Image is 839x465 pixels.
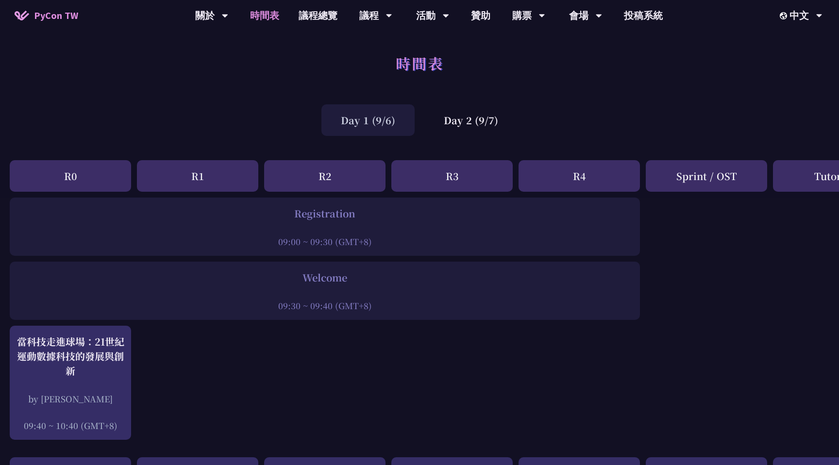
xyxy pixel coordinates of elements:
[780,12,789,19] img: Locale Icon
[15,334,126,432] a: 當科技走進球場：21世紀運動數據科技的發展與創新 by [PERSON_NAME] 09:40 ~ 10:40 (GMT+8)
[15,419,126,432] div: 09:40 ~ 10:40 (GMT+8)
[424,104,518,136] div: Day 2 (9/7)
[15,206,635,221] div: Registration
[15,11,29,20] img: Home icon of PyCon TW 2025
[137,160,258,192] div: R1
[321,104,415,136] div: Day 1 (9/6)
[15,270,635,285] div: Welcome
[391,160,513,192] div: R3
[264,160,386,192] div: R2
[396,49,444,78] h1: 時間表
[15,393,126,405] div: by [PERSON_NAME]
[34,8,78,23] span: PyCon TW
[15,299,635,312] div: 09:30 ~ 09:40 (GMT+8)
[15,334,126,378] div: 當科技走進球場：21世紀運動數據科技的發展與創新
[519,160,640,192] div: R4
[15,235,635,248] div: 09:00 ~ 09:30 (GMT+8)
[646,160,767,192] div: Sprint / OST
[5,3,88,28] a: PyCon TW
[10,160,131,192] div: R0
